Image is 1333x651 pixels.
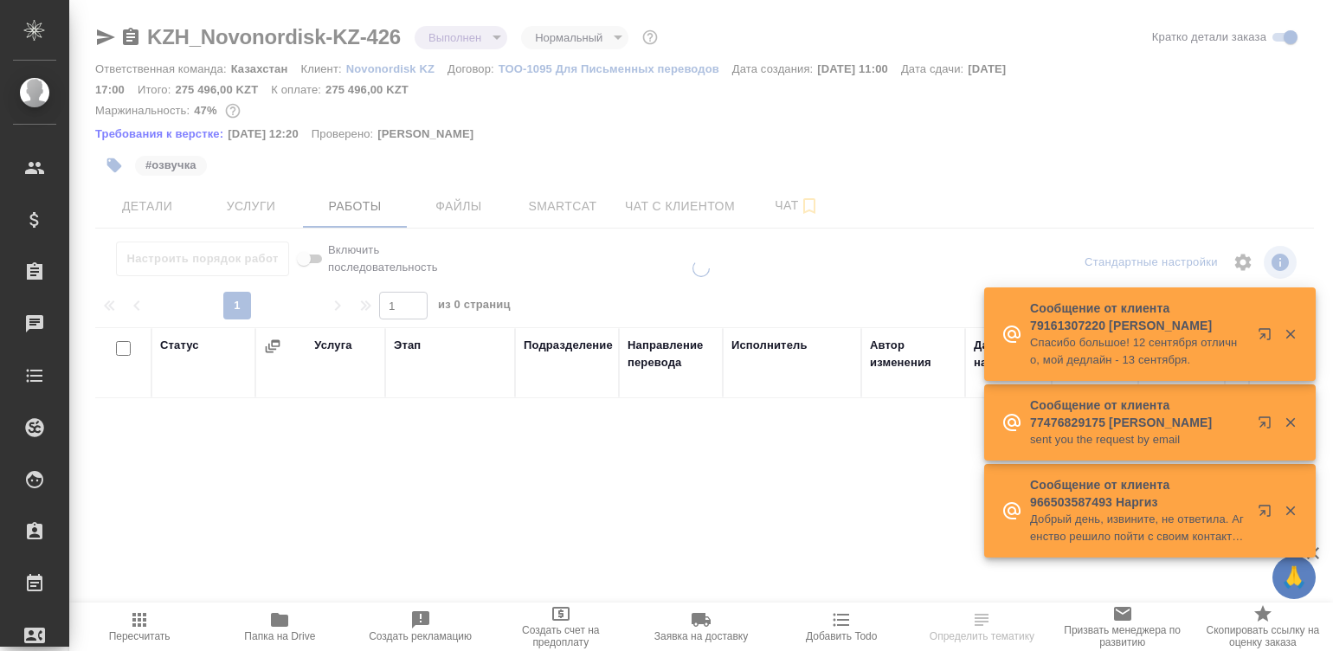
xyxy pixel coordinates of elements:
[1247,493,1289,535] button: Открыть в новой вкладке
[1030,476,1246,511] p: Сообщение от клиента 966503587493 Наргиз
[350,603,490,651] button: Создать рекламацию
[1272,503,1308,519] button: Закрыть
[628,337,714,371] div: Направление перевода
[314,337,351,354] div: Услуга
[1247,405,1289,447] button: Открыть в новой вкладке
[1030,396,1246,431] p: Сообщение от клиента 77476829175 [PERSON_NAME]
[654,630,748,642] span: Заявка на доставку
[1272,415,1308,430] button: Закрыть
[870,337,956,371] div: Автор изменения
[806,630,877,642] span: Добавить Todo
[731,337,808,354] div: Исполнитель
[209,603,350,651] button: Папка на Drive
[1247,317,1289,358] button: Открыть в новой вкладке
[264,338,281,355] button: Сгруппировать
[631,603,771,651] button: Заявка на доставку
[1030,300,1246,334] p: Сообщение от клиента 79161307220 [PERSON_NAME]
[771,603,911,651] button: Добавить Todo
[1272,326,1308,342] button: Закрыть
[1030,431,1246,448] p: sent you the request by email
[160,337,199,354] div: Статус
[244,630,315,642] span: Папка на Drive
[930,630,1034,642] span: Определить тематику
[1030,511,1246,545] p: Добрый день, извините, не ответила. Агенство решило пойти с своим контактом. Тут я к сожалению, не м
[501,624,621,648] span: Создать счет на предоплату
[491,603,631,651] button: Создать счет на предоплату
[911,603,1052,651] button: Определить тематику
[524,337,613,354] div: Подразделение
[369,630,472,642] span: Создать рекламацию
[1030,334,1246,369] p: Спасибо большое! 12 сентября отлично, мой дедлайн - 13 сентября.
[109,630,171,642] span: Пересчитать
[69,603,209,651] button: Пересчитать
[394,337,421,354] div: Этап
[974,337,1043,371] div: Дата начала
